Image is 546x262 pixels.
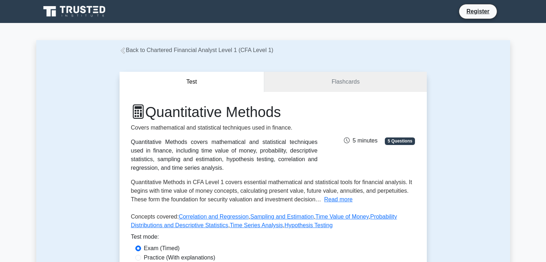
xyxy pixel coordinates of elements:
[120,47,274,53] a: Back to Chartered Financial Analyst Level 1 (CFA Level 1)
[250,214,314,220] a: Sampling and Estimation
[144,244,180,253] label: Exam (Timed)
[385,137,415,145] span: 5 Questions
[144,253,215,262] label: Practice (With explanations)
[316,214,369,220] a: Time Value of Money
[324,195,353,204] button: Read more
[131,138,318,172] div: Quantitative Methods covers mathematical and statistical techniques used in finance, including ti...
[230,222,283,228] a: Time Series Analysis
[264,72,426,92] a: Flashcards
[179,214,249,220] a: Correlation and Regression
[131,233,415,244] div: Test mode:
[131,123,318,132] p: Covers mathematical and statistical techniques used in finance.
[462,7,494,16] a: Register
[131,179,412,202] span: Quantitative Methods in CFA Level 1 covers essential mathematical and statistical tools for finan...
[344,137,377,144] span: 5 minutes
[131,103,318,121] h1: Quantitative Methods
[131,212,415,233] p: Concepts covered: , , , , ,
[120,72,265,92] button: Test
[285,222,333,228] a: Hypothesis Testing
